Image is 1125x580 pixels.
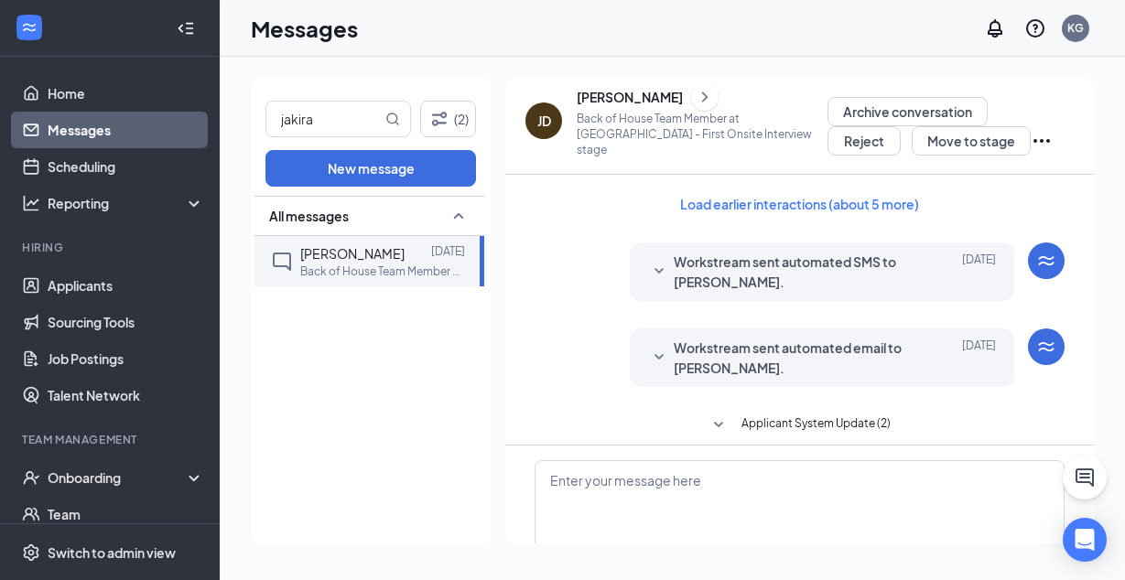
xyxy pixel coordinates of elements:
[577,111,828,157] p: Back of House Team Member at [GEOGRAPHIC_DATA] - First Onsite Interview stage
[48,543,176,562] div: Switch to admin view
[22,194,40,212] svg: Analysis
[300,245,405,262] span: [PERSON_NAME]
[962,338,996,378] span: [DATE]
[48,112,204,148] a: Messages
[448,205,470,227] svg: SmallChevronUp
[431,243,465,259] p: [DATE]
[48,468,189,487] div: Onboarding
[708,414,891,436] button: SmallChevronDownApplicant System Update (2)
[708,414,730,436] svg: SmallChevronDown
[269,207,349,225] span: All messages
[48,304,204,340] a: Sourcing Tools
[48,340,204,377] a: Job Postings
[300,263,465,279] p: Back of House Team Member at [GEOGRAPHIC_DATA]
[577,88,683,106] div: [PERSON_NAME]
[674,338,914,378] span: Workstream sent automated email to [PERSON_NAME].
[251,13,358,44] h1: Messages
[648,261,670,283] svg: SmallChevronDown
[741,414,891,436] span: Applicant System Update (2)
[265,150,476,187] button: New message
[537,112,551,130] div: JD
[48,194,205,212] div: Reporting
[48,267,204,304] a: Applicants
[1031,130,1053,152] svg: Ellipses
[1035,336,1057,358] svg: WorkstreamLogo
[962,252,996,292] span: [DATE]
[828,126,901,156] button: Reject
[266,102,382,136] input: Search
[22,240,200,255] div: Hiring
[691,83,719,111] button: ChevronRight
[696,86,714,108] svg: ChevronRight
[1063,518,1107,562] div: Open Intercom Messenger
[428,108,450,130] svg: Filter
[648,347,670,369] svg: SmallChevronDown
[48,148,204,185] a: Scheduling
[22,432,200,447] div: Team Management
[48,377,204,414] a: Talent Network
[674,252,914,292] span: Workstream sent automated SMS to [PERSON_NAME].
[1035,250,1057,272] svg: WorkstreamLogo
[385,112,400,126] svg: MagnifyingGlass
[22,543,40,562] svg: Settings
[828,97,988,126] button: Archive conversation
[20,18,38,37] svg: WorkstreamLogo
[420,101,476,137] button: Filter (2)
[665,189,935,219] button: Load earlier interactions (about 5 more)
[271,251,293,273] svg: ChatInactive
[1024,17,1046,39] svg: QuestionInfo
[1063,456,1107,499] button: ChatActive
[48,75,204,112] a: Home
[22,468,40,487] svg: UserCheck
[177,19,195,38] svg: Collapse
[912,126,1031,156] button: Move to stage
[984,17,1006,39] svg: Notifications
[1074,467,1096,489] svg: ChatActive
[48,496,204,532] a: Team
[1067,20,1084,36] div: KG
